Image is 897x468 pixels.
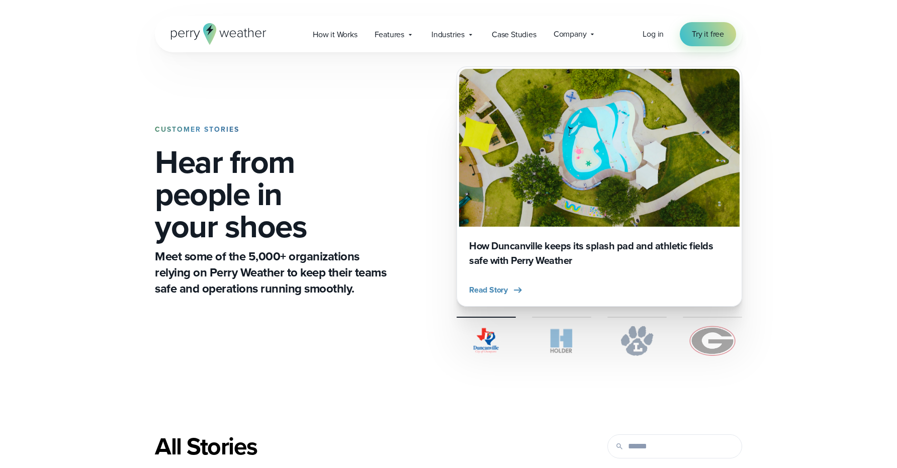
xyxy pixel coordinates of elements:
[457,66,742,307] div: 1 of 4
[692,28,724,40] span: Try it free
[457,66,742,307] a: Duncanville Splash Pad How Duncanville keeps its splash pad and athletic fields safe with Perry W...
[155,124,239,135] strong: CUSTOMER STORIES
[457,326,516,356] img: City of Duncanville Logo
[155,432,541,460] div: All Stories
[469,239,730,268] h3: How Duncanville keeps its splash pad and athletic fields safe with Perry Weather
[469,284,524,296] button: Read Story
[304,24,366,45] a: How it Works
[554,28,587,40] span: Company
[469,284,508,296] span: Read Story
[680,22,736,46] a: Try it free
[431,29,465,41] span: Industries
[492,29,536,41] span: Case Studies
[155,146,390,242] h1: Hear from people in your shoes
[643,28,664,40] a: Log in
[459,69,740,227] img: Duncanville Splash Pad
[155,248,390,297] p: Meet some of the 5,000+ organizations relying on Perry Weather to keep their teams safe and opera...
[313,29,357,41] span: How it Works
[375,29,404,41] span: Features
[457,66,742,307] div: slideshow
[532,326,591,356] img: Holder.svg
[483,24,545,45] a: Case Studies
